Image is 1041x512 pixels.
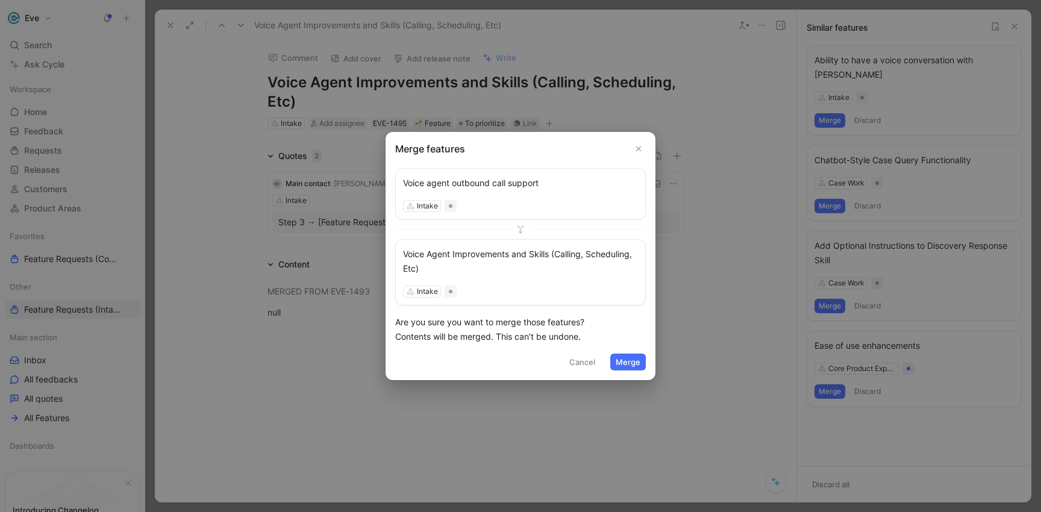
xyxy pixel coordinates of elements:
div: Are you sure you want to merge those features? Contents will be merged. This can’t be undone. [395,315,646,344]
div: Voice agent outbound call support [403,176,638,190]
h2: Merge features [395,142,646,156]
div: Voice Agent Improvements and Skills (Calling, Scheduling, Etc) [403,247,638,276]
button: Close [631,142,646,156]
button: Merge [610,354,646,370]
button: Cancel [564,354,601,370]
